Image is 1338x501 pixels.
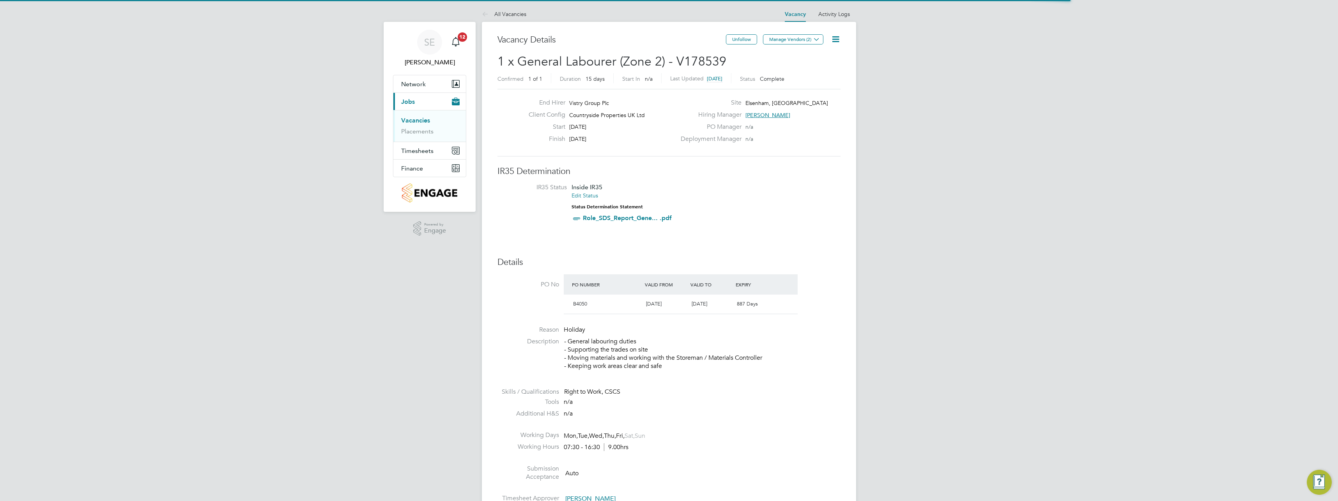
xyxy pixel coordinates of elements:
span: Sonny Evans [393,58,466,67]
span: Finance [401,165,423,172]
h3: IR35 Determination [497,166,841,177]
button: Unfollow [726,34,757,44]
label: Hiring Manager [676,111,742,119]
span: 887 Days [737,300,758,307]
span: 9.00hrs [604,443,628,451]
span: B4050 [573,300,587,307]
span: Elsenham, [GEOGRAPHIC_DATA] [745,99,828,107]
label: Additional H&S [497,410,559,418]
label: Submission Acceptance [497,465,559,481]
label: Working Hours [497,443,559,451]
a: Edit Status [572,192,598,199]
a: Vacancy [785,11,806,18]
span: [DATE] [569,135,586,142]
p: - General labouring duties - Supporting the trades on site - Moving materials and working with th... [564,338,841,370]
button: Timesheets [393,142,466,159]
a: 12 [448,30,464,55]
label: Last Updated [670,75,704,82]
span: [DATE] [692,300,707,307]
button: Network [393,75,466,92]
span: [PERSON_NAME] [745,112,790,119]
span: Thu, [604,432,616,440]
span: [DATE] [569,123,586,130]
span: Network [401,80,426,88]
span: [DATE] [707,75,722,82]
span: Mon, [564,432,578,440]
button: Jobs [393,93,466,110]
div: Valid From [643,277,688,291]
span: Fri, [616,432,625,440]
span: Sat, [625,432,635,440]
span: Engage [424,227,446,234]
div: 07:30 - 16:30 [564,443,628,451]
label: Tools [497,398,559,406]
span: n/a [745,135,753,142]
span: Jobs [401,98,415,105]
span: Powered by [424,221,446,228]
span: Inside IR35 [572,183,602,191]
span: n/a [564,410,573,417]
label: Deployment Manager [676,135,742,143]
div: Valid To [688,277,734,291]
label: Client Config [522,111,565,119]
a: Powered byEngage [413,221,446,236]
div: Right to Work, CSCS [564,388,841,396]
label: Status [740,75,755,82]
span: 12 [458,32,467,42]
div: Jobs [393,110,466,142]
span: Auto [565,469,579,477]
a: SE[PERSON_NAME] [393,30,466,67]
span: Wed, [589,432,604,440]
button: Finance [393,160,466,177]
span: 15 days [586,75,605,82]
nav: Main navigation [384,22,476,212]
label: Finish [522,135,565,143]
label: Reason [497,326,559,334]
div: PO Number [570,277,643,291]
span: [DATE] [646,300,662,307]
label: Site [676,99,742,107]
a: Role_SDS_Report_Gene... .pdf [583,214,672,222]
a: Vacancies [401,117,430,124]
span: 1 x General Labourer (Zone 2) - V178539 [497,54,726,69]
label: Description [497,338,559,346]
label: PO No [497,281,559,289]
span: 1 of 1 [528,75,542,82]
label: Skills / Qualifications [497,388,559,396]
span: Timesheets [401,147,434,155]
span: Complete [760,75,784,82]
span: n/a [645,75,653,82]
label: Start In [622,75,640,82]
label: Confirmed [497,75,524,82]
a: Activity Logs [818,11,850,18]
label: IR35 Status [505,183,567,192]
span: SE [424,37,435,47]
button: Engage Resource Center [1307,470,1332,495]
label: Duration [560,75,581,82]
label: PO Manager [676,123,742,131]
label: Working Days [497,431,559,439]
span: Countryside Properties UK Ltd [569,112,645,119]
button: Manage Vendors (2) [763,34,823,44]
h3: Vacancy Details [497,34,726,46]
a: Go to home page [393,183,466,203]
span: Sun [635,432,645,440]
label: End Hirer [522,99,565,107]
label: Start [522,123,565,131]
h3: Details [497,257,841,268]
span: Tue, [578,432,589,440]
div: Expiry [734,277,779,291]
span: n/a [564,398,573,406]
a: All Vacancies [482,11,526,18]
span: Vistry Group Plc [569,99,609,107]
img: countryside-properties-logo-retina.png [402,183,457,203]
span: Holiday [564,326,585,334]
a: Placements [401,128,434,135]
span: n/a [745,123,753,130]
strong: Status Determination Statement [572,204,643,210]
